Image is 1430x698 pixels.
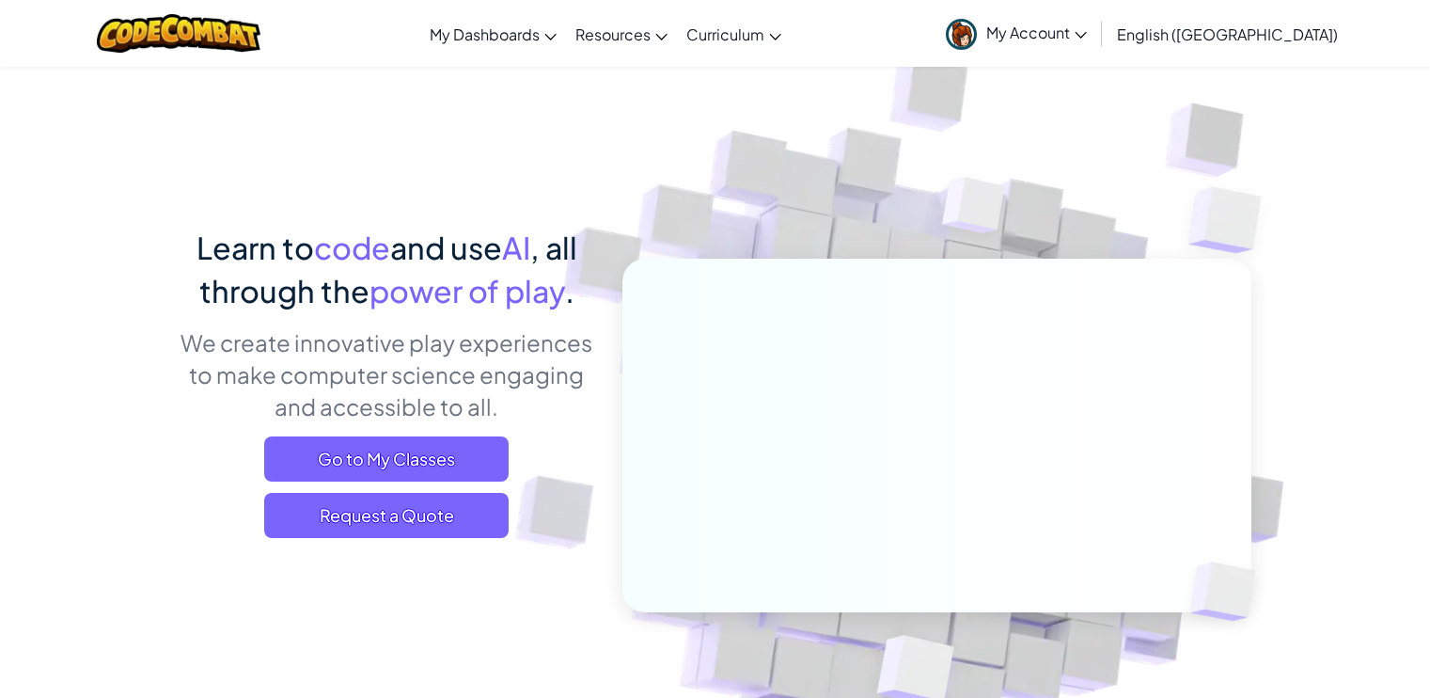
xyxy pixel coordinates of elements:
span: and use [390,229,502,266]
a: My Account [936,4,1096,63]
img: Overlap cubes [1158,523,1299,660]
a: My Dashboards [420,8,566,59]
span: . [565,272,574,309]
a: Request a Quote [264,493,509,538]
span: Curriculum [686,24,764,44]
img: Overlap cubes [1151,141,1313,300]
a: Go to My Classes [264,436,509,482]
span: Learn to [196,229,314,266]
span: AI [502,229,530,266]
span: power of play [369,272,565,309]
img: CodeCombat logo [97,14,261,53]
span: English ([GEOGRAPHIC_DATA]) [1117,24,1338,44]
a: Resources [566,8,677,59]
a: English ([GEOGRAPHIC_DATA]) [1108,8,1347,59]
img: avatar [946,19,977,50]
a: Curriculum [677,8,791,59]
img: Overlap cubes [906,140,1042,280]
span: My Dashboards [430,24,540,44]
span: Resources [575,24,651,44]
span: My Account [986,23,1087,42]
span: code [314,229,390,266]
p: We create innovative play experiences to make computer science engaging and accessible to all. [180,326,594,422]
